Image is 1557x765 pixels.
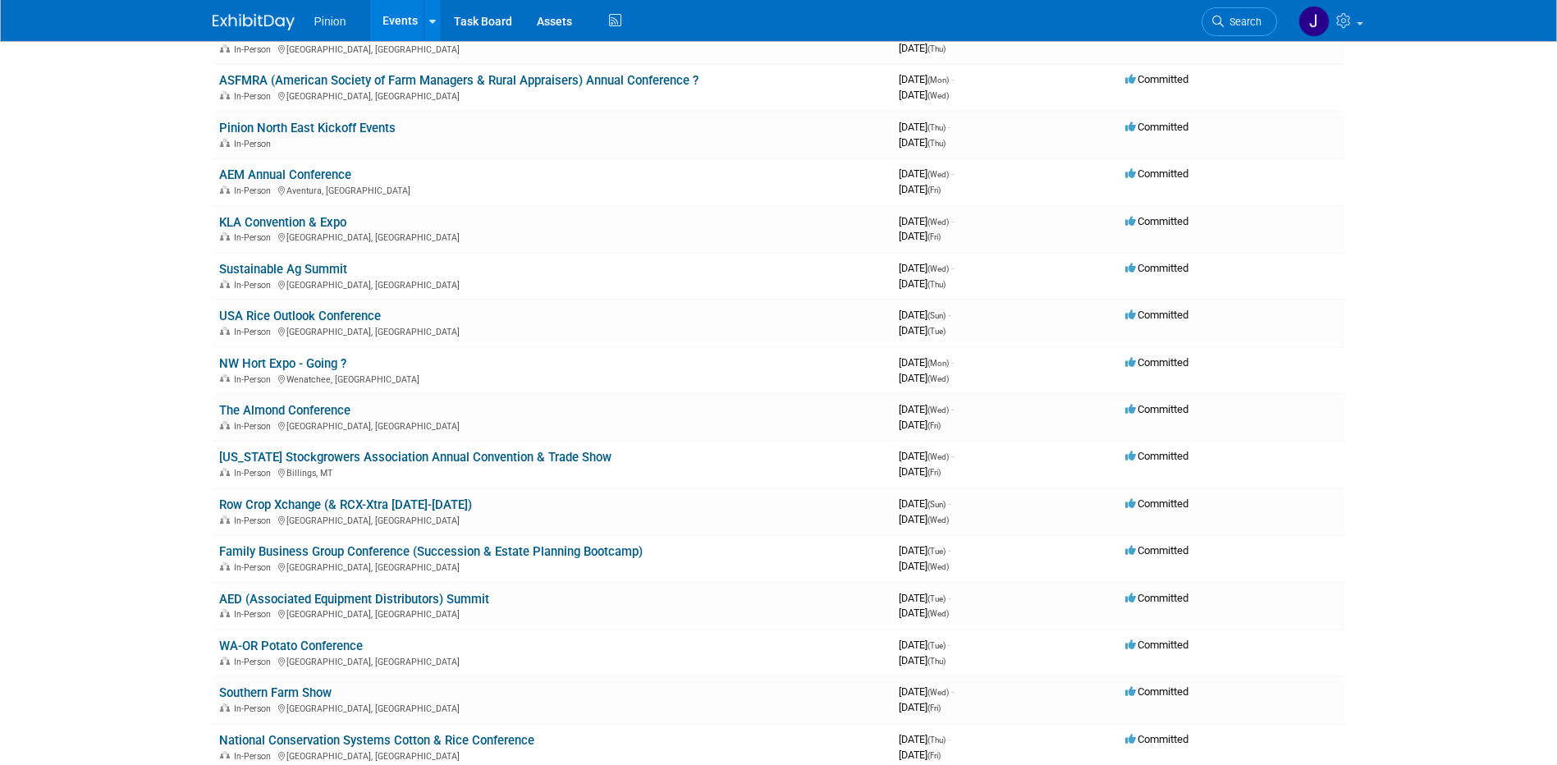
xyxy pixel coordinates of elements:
span: In-Person [234,44,276,55]
a: Sustainable Ag Summit [219,262,347,277]
div: Wenatchee, [GEOGRAPHIC_DATA] [219,372,886,385]
span: (Thu) [927,735,946,744]
span: [DATE] [899,513,949,525]
a: National Conservation Systems Cotton & Rice Conference [219,733,534,748]
img: Jennifer Plumisto [1298,6,1330,37]
span: - [951,262,954,274]
div: [GEOGRAPHIC_DATA], [GEOGRAPHIC_DATA] [219,560,886,573]
span: [DATE] [899,167,954,180]
div: [GEOGRAPHIC_DATA], [GEOGRAPHIC_DATA] [219,701,886,714]
a: ASFMRA (American Society of Farm Managers & Rural Appraisers) Annual Conference ? [219,73,698,88]
span: - [948,544,950,557]
div: [GEOGRAPHIC_DATA], [GEOGRAPHIC_DATA] [219,513,886,526]
a: Southern Farm Show [219,685,332,700]
span: (Fri) [927,186,941,195]
a: [US_STATE] Stockgrowers Association Annual Convention & Trade Show [219,450,611,465]
span: [DATE] [899,136,946,149]
div: [GEOGRAPHIC_DATA], [GEOGRAPHIC_DATA] [219,419,886,432]
span: (Fri) [927,703,941,712]
span: [DATE] [899,372,949,384]
span: [DATE] [899,230,941,242]
span: In-Person [234,91,276,102]
span: In-Person [234,280,276,291]
span: In-Person [234,515,276,526]
div: Aventura, [GEOGRAPHIC_DATA] [219,183,886,196]
img: In-Person Event [220,421,230,429]
span: Committed [1125,544,1188,557]
div: [GEOGRAPHIC_DATA], [GEOGRAPHIC_DATA] [219,324,886,337]
span: (Fri) [927,421,941,430]
span: (Thu) [927,139,946,148]
img: In-Person Event [220,91,230,99]
img: In-Person Event [220,751,230,759]
span: [DATE] [899,324,946,337]
span: (Wed) [927,91,949,100]
span: (Wed) [927,264,949,273]
span: [DATE] [899,607,949,619]
a: WA-OR Potato Conference [219,639,363,653]
a: AED (Associated Equipment Distributors) Summit [219,592,489,607]
div: [GEOGRAPHIC_DATA], [GEOGRAPHIC_DATA] [219,749,886,762]
span: (Wed) [927,170,949,179]
span: [DATE] [899,356,954,369]
img: In-Person Event [220,327,230,335]
span: Committed [1125,403,1188,415]
span: Pinion [314,15,346,28]
span: (Wed) [927,218,949,227]
span: [DATE] [899,73,954,85]
a: Family Business Group Conference (Succession & Estate Planning Bootcamp) [219,544,643,559]
span: In-Person [234,751,276,762]
span: [DATE] [899,450,954,462]
span: (Wed) [927,688,949,697]
span: [DATE] [899,497,950,510]
a: USA Rice Outlook Conference [219,309,381,323]
a: KLA Convention & Expo [219,215,346,230]
span: (Fri) [927,468,941,477]
span: (Wed) [927,562,949,571]
span: [DATE] [899,560,949,572]
span: Committed [1125,733,1188,745]
span: (Thu) [927,123,946,132]
span: Search [1224,16,1262,28]
img: In-Person Event [220,609,230,617]
img: In-Person Event [220,515,230,524]
span: In-Person [234,232,276,243]
span: In-Person [234,609,276,620]
span: (Wed) [927,609,949,618]
span: [DATE] [899,465,941,478]
span: (Tue) [927,327,946,336]
span: Committed [1125,215,1188,227]
span: - [951,356,954,369]
span: Committed [1125,497,1188,510]
img: In-Person Event [220,232,230,240]
span: Committed [1125,685,1188,698]
span: (Thu) [927,657,946,666]
a: Pinion North East Kickoff Events [219,121,396,135]
span: Committed [1125,309,1188,321]
span: (Tue) [927,547,946,556]
span: [DATE] [899,262,954,274]
span: Committed [1125,73,1188,85]
span: [DATE] [899,183,941,195]
span: - [951,403,954,415]
span: [DATE] [899,121,950,133]
span: [DATE] [899,592,950,604]
span: [DATE] [899,701,941,713]
span: (Sun) [927,311,946,320]
a: AEM Annual Conference [219,167,351,182]
span: In-Person [234,186,276,196]
span: - [951,450,954,462]
span: [DATE] [899,733,950,745]
span: (Sun) [927,500,946,509]
span: - [948,639,950,651]
span: - [948,309,950,321]
img: In-Person Event [220,703,230,712]
img: In-Person Event [220,280,230,288]
span: (Mon) [927,359,949,368]
span: Committed [1125,592,1188,604]
a: Search [1202,7,1277,36]
span: [DATE] [899,89,949,101]
span: [DATE] [899,277,946,290]
span: In-Person [234,703,276,714]
span: [DATE] [899,749,941,761]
